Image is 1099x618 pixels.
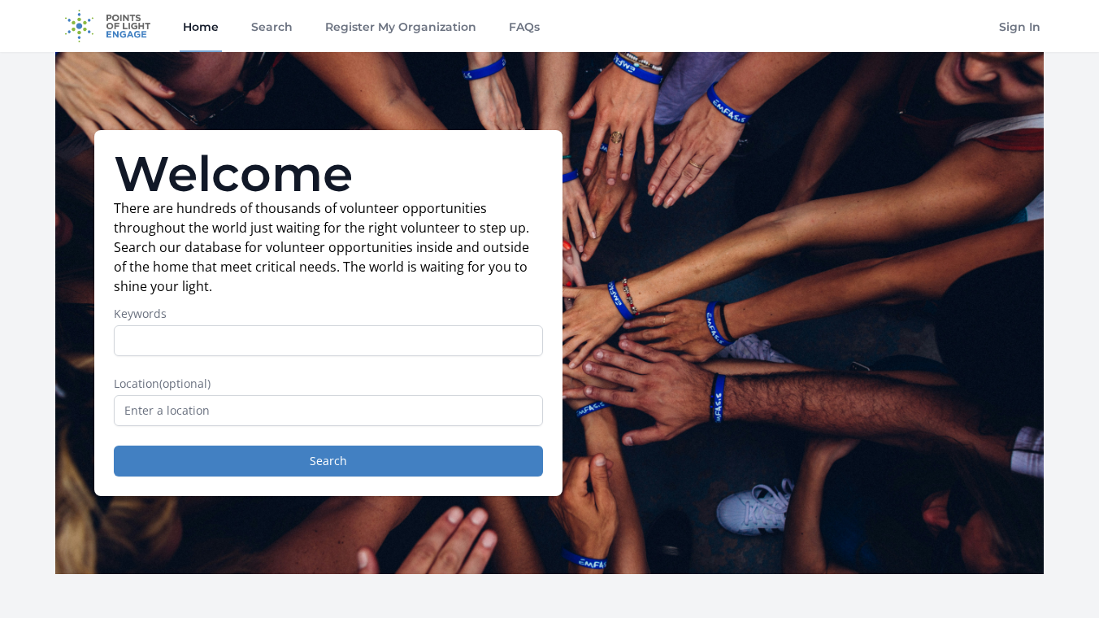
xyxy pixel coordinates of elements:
label: Keywords [114,306,543,322]
label: Location [114,376,543,392]
p: There are hundreds of thousands of volunteer opportunities throughout the world just waiting for ... [114,198,543,296]
button: Search [114,446,543,477]
span: (optional) [159,376,211,391]
h1: Welcome [114,150,543,198]
input: Enter a location [114,395,543,426]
